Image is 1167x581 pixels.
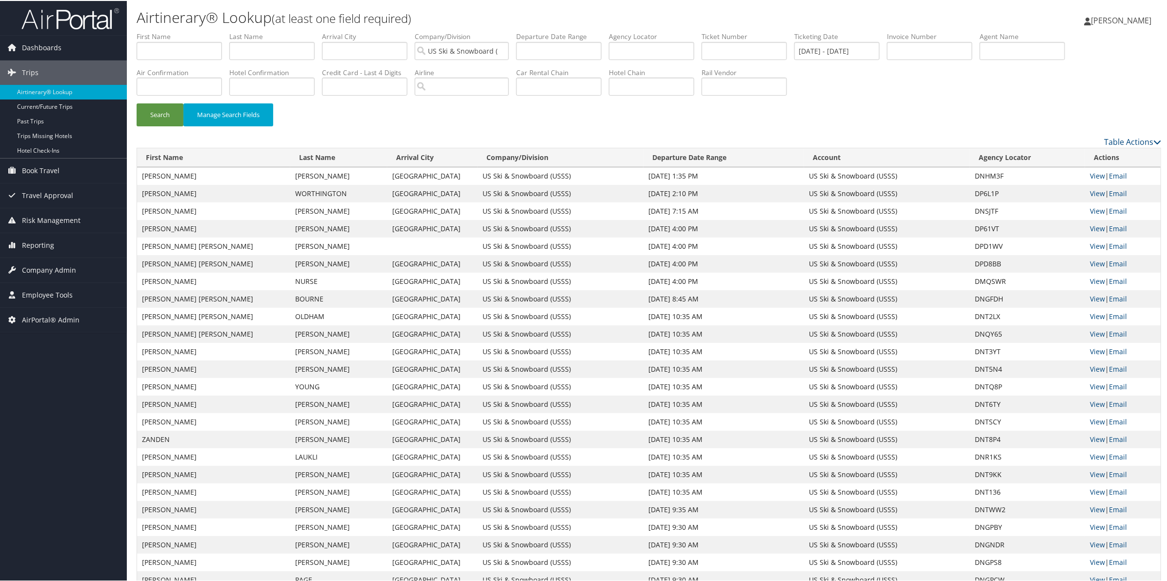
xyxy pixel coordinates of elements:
[137,102,183,125] button: Search
[970,395,1085,412] td: DNT6TY
[290,254,387,272] td: [PERSON_NAME]
[137,430,290,447] td: ZANDEN
[644,482,804,500] td: [DATE] 10:35 AM
[22,60,39,84] span: Trips
[1109,363,1127,373] a: Email
[644,289,804,307] td: [DATE] 8:45 AM
[804,360,970,377] td: US Ski & Snowboard (USSS)
[478,147,644,166] th: Company/Division
[970,360,1085,377] td: DNT5N4
[478,307,644,324] td: US Ski & Snowboard (USSS)
[609,67,702,77] label: Hotel Chain
[478,237,644,254] td: US Ski & Snowboard (USSS)
[1085,289,1161,307] td: |
[1085,518,1161,535] td: |
[272,9,411,25] small: (at least one field required)
[1104,136,1161,146] a: Table Actions
[1085,447,1161,465] td: |
[644,377,804,395] td: [DATE] 10:35 AM
[1090,293,1105,302] a: View
[609,31,702,40] label: Agency Locator
[322,31,415,40] label: Arrival City
[478,412,644,430] td: US Ski & Snowboard (USSS)
[1109,258,1127,267] a: Email
[137,237,290,254] td: [PERSON_NAME] [PERSON_NAME]
[1085,465,1161,482] td: |
[137,6,820,27] h1: Airtinerary® Lookup
[387,272,478,289] td: [GEOGRAPHIC_DATA]
[970,324,1085,342] td: DNQY65
[804,553,970,570] td: US Ski & Snowboard (USSS)
[1090,557,1105,566] a: View
[970,447,1085,465] td: DNR1KS
[644,272,804,289] td: [DATE] 4:00 PM
[887,31,980,40] label: Invoice Number
[21,6,119,29] img: airportal-logo.png
[644,518,804,535] td: [DATE] 9:30 AM
[415,67,516,77] label: Airline
[970,166,1085,184] td: DNHM3F
[1090,276,1105,285] a: View
[804,342,970,360] td: US Ski & Snowboard (USSS)
[22,232,54,257] span: Reporting
[1109,170,1127,180] a: Email
[1084,5,1161,34] a: [PERSON_NAME]
[322,67,415,77] label: Credit Card - Last 4 Digits
[22,282,73,306] span: Employee Tools
[1090,381,1105,390] a: View
[478,201,644,219] td: US Ski & Snowboard (USSS)
[1090,434,1105,443] a: View
[1085,324,1161,342] td: |
[1090,486,1105,496] a: View
[970,254,1085,272] td: DPD8BB
[804,237,970,254] td: US Ski & Snowboard (USSS)
[1109,486,1127,496] a: Email
[804,254,970,272] td: US Ski & Snowboard (USSS)
[1085,342,1161,360] td: |
[478,184,644,201] td: US Ski & Snowboard (USSS)
[137,360,290,377] td: [PERSON_NAME]
[970,307,1085,324] td: DNT2LX
[970,237,1085,254] td: DPD1WV
[1085,377,1161,395] td: |
[644,324,804,342] td: [DATE] 10:35 AM
[478,465,644,482] td: US Ski & Snowboard (USSS)
[1085,430,1161,447] td: |
[804,219,970,237] td: US Ski & Snowboard (USSS)
[644,237,804,254] td: [DATE] 4:00 PM
[478,219,644,237] td: US Ski & Snowboard (USSS)
[644,342,804,360] td: [DATE] 10:35 AM
[478,447,644,465] td: US Ski & Snowboard (USSS)
[478,553,644,570] td: US Ski & Snowboard (USSS)
[644,360,804,377] td: [DATE] 10:35 AM
[290,201,387,219] td: [PERSON_NAME]
[478,377,644,395] td: US Ski & Snowboard (USSS)
[1109,381,1127,390] a: Email
[1091,14,1151,25] span: [PERSON_NAME]
[804,482,970,500] td: US Ski & Snowboard (USSS)
[804,377,970,395] td: US Ski & Snowboard (USSS)
[644,254,804,272] td: [DATE] 4:00 PM
[290,430,387,447] td: [PERSON_NAME]
[478,272,644,289] td: US Ski & Snowboard (USSS)
[1109,434,1127,443] a: Email
[1109,469,1127,478] a: Email
[1085,482,1161,500] td: |
[387,430,478,447] td: [GEOGRAPHIC_DATA]
[1109,504,1127,513] a: Email
[1090,504,1105,513] a: View
[387,342,478,360] td: [GEOGRAPHIC_DATA]
[387,395,478,412] td: [GEOGRAPHIC_DATA]
[1085,147,1161,166] th: Actions
[137,412,290,430] td: [PERSON_NAME]
[644,201,804,219] td: [DATE] 7:15 AM
[137,272,290,289] td: [PERSON_NAME]
[387,553,478,570] td: [GEOGRAPHIC_DATA]
[478,500,644,518] td: US Ski & Snowboard (USSS)
[804,166,970,184] td: US Ski & Snowboard (USSS)
[478,482,644,500] td: US Ski & Snowboard (USSS)
[1109,240,1127,250] a: Email
[970,377,1085,395] td: DNTQ8P
[387,289,478,307] td: [GEOGRAPHIC_DATA]
[702,67,794,77] label: Rail Vendor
